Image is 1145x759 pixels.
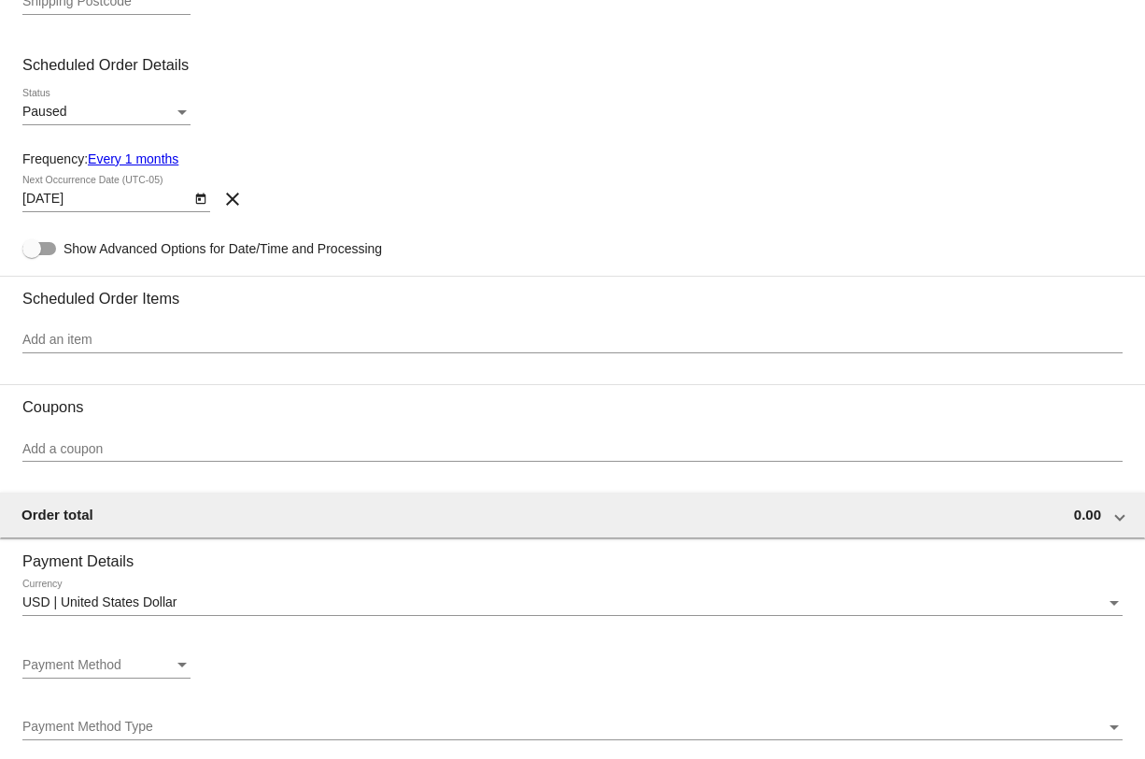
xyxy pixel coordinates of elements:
[22,151,1123,166] div: Frequency:
[22,333,1123,348] input: Add an item
[22,276,1123,308] h3: Scheduled Order Items
[191,188,210,208] button: Open calendar
[221,188,244,210] mat-icon: clear
[22,595,1123,610] mat-select: Currency
[22,720,1123,735] mat-select: Payment Method Type
[22,538,1123,570] h3: Payment Details
[22,719,153,734] span: Payment Method Type
[22,56,1123,74] h3: Scheduled Order Details
[1074,507,1101,523] span: 0.00
[22,105,191,120] mat-select: Status
[88,151,178,166] a: Every 1 months
[22,384,1123,416] h3: Coupons
[64,239,382,258] span: Show Advanced Options for Date/Time and Processing
[22,442,1123,457] input: Add a coupon
[22,104,66,119] span: Paused
[21,507,93,523] span: Order total
[22,594,177,609] span: USD | United States Dollar
[22,658,191,673] mat-select: Payment Method
[22,657,121,672] span: Payment Method
[22,192,191,207] input: Next Occurrence Date (UTC-05)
